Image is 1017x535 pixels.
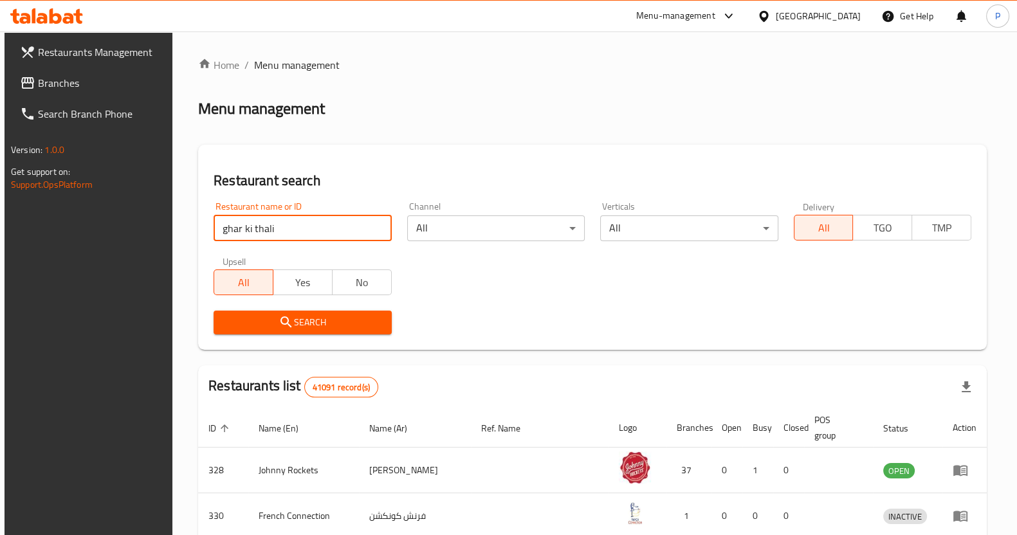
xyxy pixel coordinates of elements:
th: Branches [666,408,711,448]
span: TMP [917,219,966,237]
span: Restaurants Management [38,44,164,60]
td: 1 [742,448,773,493]
th: Busy [742,408,773,448]
td: 37 [666,448,711,493]
h2: Restaurants list [208,376,378,397]
span: Status [883,421,925,436]
span: ID [208,421,233,436]
th: Action [942,408,987,448]
span: Search Branch Phone [38,106,164,122]
nav: breadcrumb [198,57,987,73]
a: Search Branch Phone [10,98,174,129]
th: Open [711,408,742,448]
span: Version: [11,141,42,158]
span: POS group [814,412,857,443]
div: Menu-management [636,8,715,24]
li: / [244,57,249,73]
span: 1.0.0 [44,141,64,158]
input: Search for restaurant name or ID.. [214,215,391,241]
span: Yes [279,273,327,292]
span: No [338,273,387,292]
div: All [407,215,585,241]
a: Home [198,57,239,73]
label: Delivery [803,202,835,211]
span: All [800,219,848,237]
span: Ref. Name [481,421,537,436]
button: Yes [273,269,333,295]
th: Closed [773,408,804,448]
a: Branches [10,68,174,98]
div: All [600,215,778,241]
img: Johnny Rockets [619,451,651,484]
div: Export file [951,372,982,403]
span: Get support on: [11,163,70,180]
button: All [214,269,273,295]
td: [PERSON_NAME] [359,448,471,493]
span: Menu management [254,57,340,73]
button: TMP [912,215,971,240]
span: Search [224,314,381,331]
img: French Connection [619,497,651,529]
span: TGO [858,219,907,237]
label: Upsell [223,257,246,266]
span: Name (En) [259,421,315,436]
td: 0 [773,448,804,493]
span: All [219,273,268,292]
div: Total records count [304,377,378,397]
span: P [995,9,1000,23]
h2: Menu management [198,98,325,119]
th: Logo [609,408,666,448]
div: Menu [953,508,976,523]
h2: Restaurant search [214,171,971,190]
span: OPEN [883,464,915,478]
button: All [794,215,854,240]
div: [GEOGRAPHIC_DATA] [776,9,861,23]
div: Menu [953,462,976,478]
button: Search [214,311,391,334]
button: TGO [852,215,912,240]
a: Support.OpsPlatform [11,176,93,193]
span: 41091 record(s) [305,381,378,394]
button: No [332,269,392,295]
span: Branches [38,75,164,91]
span: INACTIVE [883,509,927,524]
span: Name (Ar) [369,421,424,436]
td: 0 [711,448,742,493]
a: Restaurants Management [10,37,174,68]
div: OPEN [883,463,915,478]
td: Johnny Rockets [248,448,359,493]
td: 328 [198,448,248,493]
